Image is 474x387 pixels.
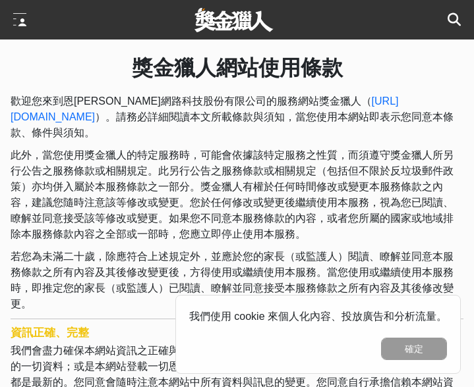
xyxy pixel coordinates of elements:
strong: 資訊正確、完整 [11,326,89,339]
h1: 獎金獵人網站使用條款 [11,55,463,80]
p: 歡迎您來到恩[PERSON_NAME]網路科技股份有限公司的服務網站獎金獵人（ ）。請務必詳細閱讀本文所載條款與須知，當您使用本網站即表示您同意本條款、條件與須知。 [11,93,463,141]
span: 我們使用 cookie 來個人化內容、投放廣告和分析流量。 [189,311,447,322]
p: 此外，當您使用獎金獵人的特定服務時，可能會依據該特定服務之性質，而須遵守獎金獵人所另行公告之服務條款或相關規定。此另行公告之服務條款或相關規定（包括但不限於反垃圾郵件政策）亦均併入屬於本服務條款... [11,147,463,242]
button: 確定 [381,338,447,360]
p: 若您為未滿二十歲，除應符合上述規定外，並應於您的家長（或監護人）閱讀、瞭解並同意本服務條款之所有內容及其後修改變更後，方得使用或繼續使用本服務。當您使用或繼續使用本服務時，即推定您的家長（或監護... [11,249,463,312]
